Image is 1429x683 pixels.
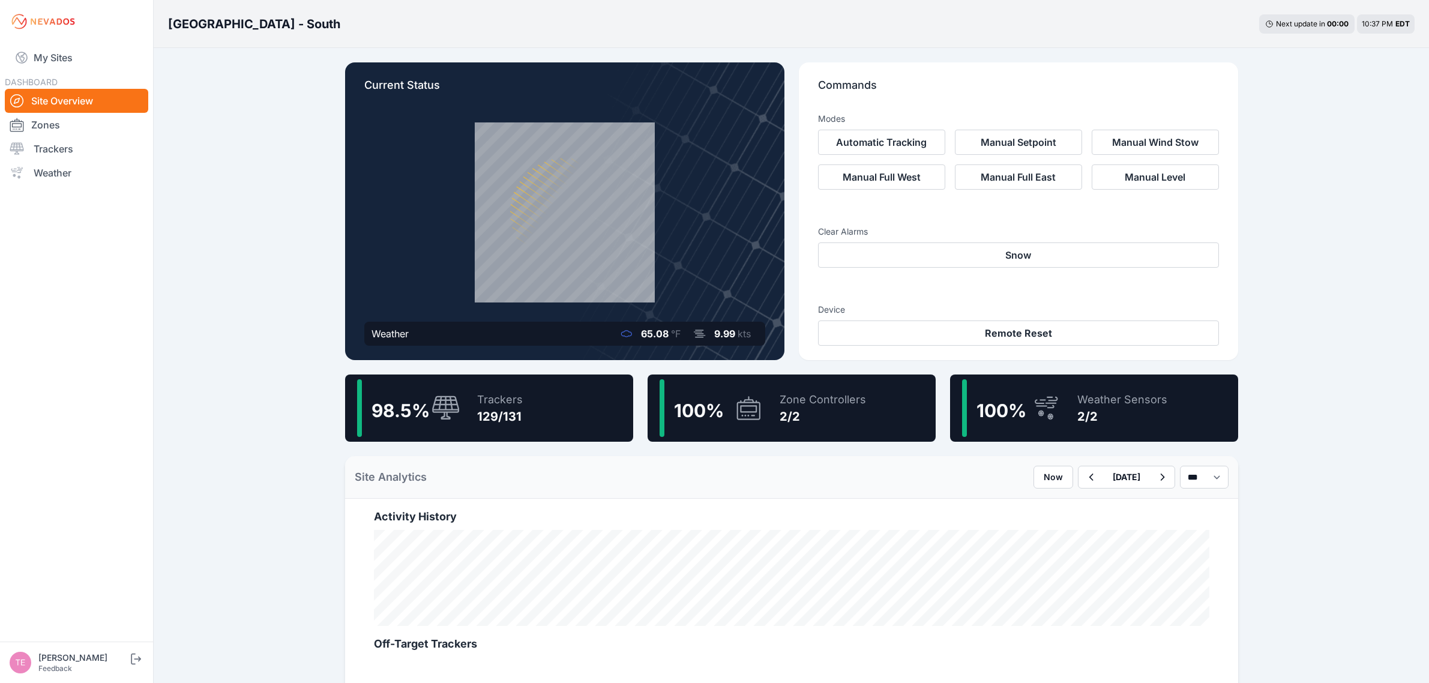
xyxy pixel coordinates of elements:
[641,328,669,340] span: 65.08
[168,16,340,32] h3: [GEOGRAPHIC_DATA] - South
[818,77,1219,103] p: Commands
[364,77,765,103] p: Current Status
[1092,164,1219,190] button: Manual Level
[1033,466,1073,489] button: Now
[818,320,1219,346] button: Remote Reset
[780,391,866,408] div: Zone Controllers
[1077,408,1167,425] div: 2/2
[1092,130,1219,155] button: Manual Wind Stow
[955,164,1082,190] button: Manual Full East
[477,391,523,408] div: Trackers
[372,400,430,421] span: 98.5 %
[5,137,148,161] a: Trackers
[714,328,735,340] span: 9.99
[818,226,1219,238] h3: Clear Alarms
[5,113,148,137] a: Zones
[1327,19,1349,29] div: 00 : 00
[38,664,72,673] a: Feedback
[1362,19,1393,28] span: 10:37 PM
[738,328,751,340] span: kts
[976,400,1026,421] span: 100 %
[5,43,148,72] a: My Sites
[1103,466,1150,488] button: [DATE]
[374,508,1209,525] h2: Activity History
[355,469,427,486] h2: Site Analytics
[818,130,945,155] button: Automatic Tracking
[168,8,340,40] nav: Breadcrumb
[818,242,1219,268] button: Snow
[374,636,1209,652] h2: Off-Target Trackers
[5,77,58,87] span: DASHBOARD
[950,375,1238,442] a: 100%Weather Sensors2/2
[648,375,936,442] a: 100%Zone Controllers2/2
[1395,19,1410,28] span: EDT
[671,328,681,340] span: °F
[38,652,128,664] div: [PERSON_NAME]
[5,89,148,113] a: Site Overview
[1276,19,1325,28] span: Next update in
[674,400,724,421] span: 100 %
[818,304,1219,316] h3: Device
[818,164,945,190] button: Manual Full West
[10,652,31,673] img: Ted Elliott
[955,130,1082,155] button: Manual Setpoint
[5,161,148,185] a: Weather
[1077,391,1167,408] div: Weather Sensors
[780,408,866,425] div: 2/2
[477,408,523,425] div: 129/131
[818,113,845,125] h3: Modes
[345,375,633,442] a: 98.5%Trackers129/131
[372,326,409,341] div: Weather
[10,12,77,31] img: Nevados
